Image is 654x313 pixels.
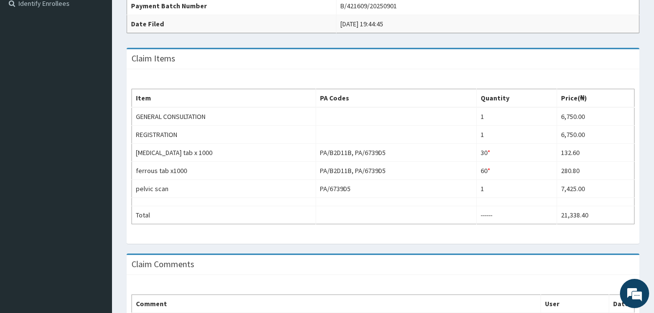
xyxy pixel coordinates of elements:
[5,209,186,243] textarea: Type your message and hit 'Enter'
[132,144,316,162] td: [MEDICAL_DATA] tab x 1000
[316,144,477,162] td: PA/B2D11B, PA/6739D5
[131,54,175,63] h3: Claim Items
[477,126,557,144] td: 1
[18,49,39,73] img: d_794563401_company_1708531726252_794563401
[477,162,557,180] td: 60
[557,107,635,126] td: 6,750.00
[557,162,635,180] td: 280.80
[131,260,194,269] h3: Claim Comments
[51,55,164,67] div: Chat with us now
[132,162,316,180] td: ferrous tab x1000
[132,206,316,224] td: Total
[160,5,183,28] div: Minimize live chat window
[56,94,134,193] span: We're online!
[340,1,397,11] div: B/421609/20250901
[557,180,635,198] td: 7,425.00
[132,180,316,198] td: pelvic scan
[127,15,336,33] th: Date Filed
[340,19,383,29] div: [DATE] 19:44:45
[557,144,635,162] td: 132.60
[477,180,557,198] td: 1
[557,89,635,108] th: Price(₦)
[477,107,557,126] td: 1
[477,206,557,224] td: ------
[316,180,477,198] td: PA/6739D5
[132,89,316,108] th: Item
[316,89,477,108] th: PA Codes
[132,107,316,126] td: GENERAL CONSULTATION
[477,89,557,108] th: Quantity
[316,162,477,180] td: PA/B2D11B, PA/6739D5
[132,126,316,144] td: REGISTRATION
[557,206,635,224] td: 21,338.40
[477,144,557,162] td: 30
[557,126,635,144] td: 6,750.00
